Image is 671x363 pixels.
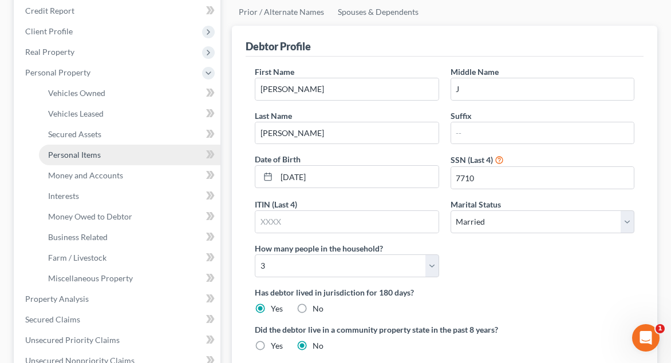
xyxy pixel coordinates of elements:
[48,88,105,98] span: Vehicles Owned
[25,335,120,345] span: Unsecured Priority Claims
[48,109,104,118] span: Vehicles Leased
[48,191,79,201] span: Interests
[451,78,634,100] input: M.I
[25,314,80,324] span: Secured Claims
[48,212,132,221] span: Money Owed to Debtor
[255,211,438,233] input: XXXX
[255,110,292,122] label: Last Name
[48,170,123,180] span: Money and Accounts
[39,186,220,206] a: Interests
[246,39,311,53] div: Debtor Profile
[39,124,220,145] a: Secured Assets
[277,166,438,188] input: MM/DD/YYYY
[25,26,73,36] span: Client Profile
[632,324,660,352] iframe: Intercom live chat
[255,198,297,210] label: ITIN (Last 4)
[25,294,89,304] span: Property Analysis
[39,248,220,268] a: Farm / Livestock
[25,6,74,15] span: Credit Report
[451,154,493,166] label: SSN (Last 4)
[271,303,283,314] label: Yes
[16,330,220,350] a: Unsecured Priority Claims
[271,340,283,352] label: Yes
[48,129,101,139] span: Secured Assets
[48,273,133,283] span: Miscellaneous Property
[255,242,383,254] label: How many people in the household?
[39,227,220,248] a: Business Related
[451,198,501,210] label: Marital Status
[39,83,220,103] a: Vehicles Owned
[25,67,90,77] span: Personal Property
[313,303,323,314] label: No
[451,122,634,144] input: --
[255,66,294,78] label: First Name
[39,268,220,289] a: Miscellaneous Property
[48,150,101,159] span: Personal Items
[451,110,472,122] label: Suffix
[255,122,438,144] input: --
[48,232,108,242] span: Business Related
[16,1,220,21] a: Credit Report
[255,78,438,100] input: --
[39,145,220,165] a: Personal Items
[39,103,220,124] a: Vehicles Leased
[313,340,323,352] label: No
[451,167,634,189] input: XXXX
[255,153,301,165] label: Date of Birth
[16,289,220,309] a: Property Analysis
[255,324,634,336] label: Did the debtor live in a community property state in the past 8 years?
[48,253,106,262] span: Farm / Livestock
[451,66,499,78] label: Middle Name
[39,165,220,186] a: Money and Accounts
[656,324,665,333] span: 1
[25,47,74,57] span: Real Property
[39,206,220,227] a: Money Owed to Debtor
[16,309,220,330] a: Secured Claims
[255,286,634,298] label: Has debtor lived in jurisdiction for 180 days?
